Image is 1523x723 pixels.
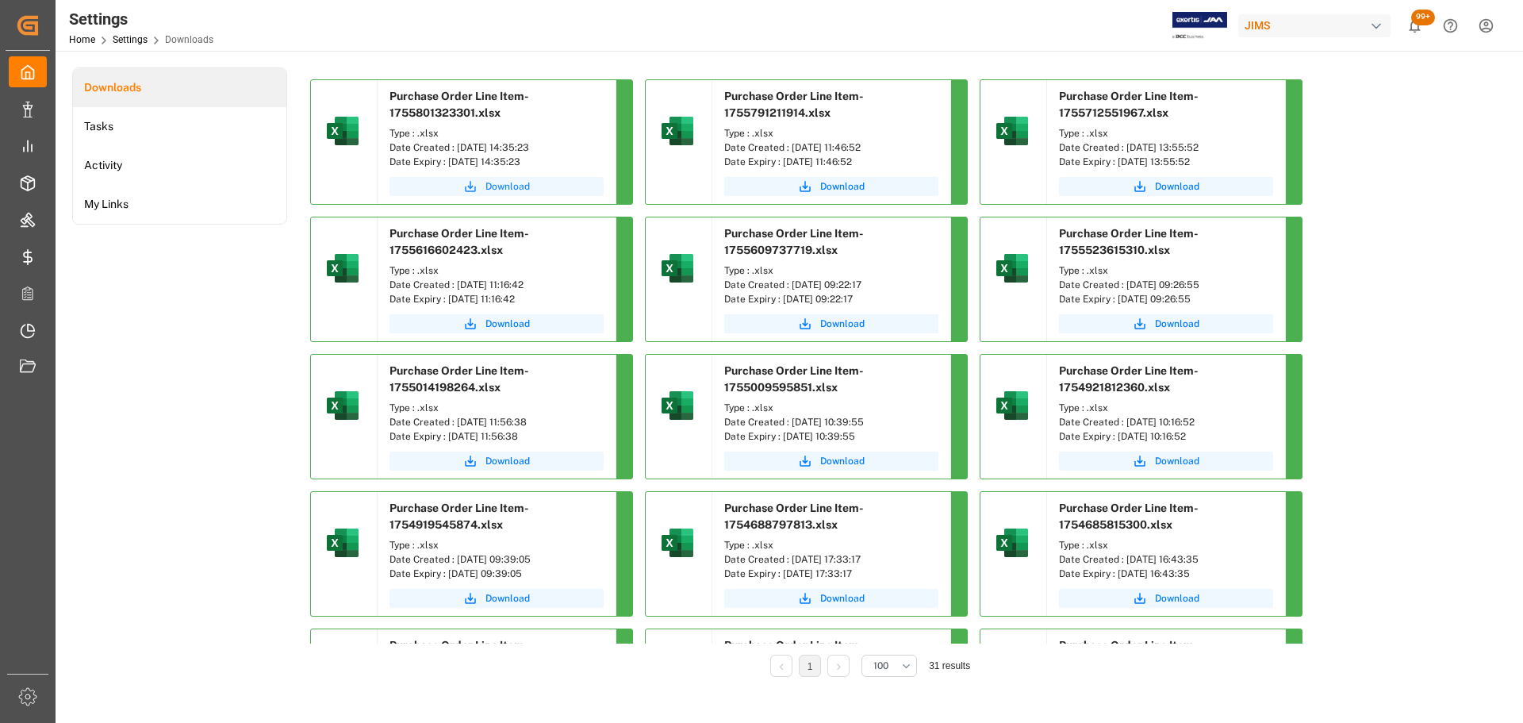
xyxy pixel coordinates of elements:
[485,179,530,194] span: Download
[1059,538,1273,552] div: Type : .xlsx
[724,90,864,119] span: Purchase Order Line Item-1755791211914.xlsx
[1059,314,1273,333] button: Download
[389,292,604,306] div: Date Expiry : [DATE] 11:16:42
[1172,12,1227,40] img: Exertis%20JAM%20-%20Email%20Logo.jpg_1722504956.jpg
[724,589,938,608] button: Download
[389,140,604,155] div: Date Created : [DATE] 14:35:23
[1155,591,1199,606] span: Download
[724,314,938,333] button: Download
[389,177,604,196] button: Download
[770,655,792,677] li: Previous Page
[724,429,938,444] div: Date Expiry : [DATE] 10:39:55
[724,452,938,471] button: Download
[389,429,604,444] div: Date Expiry : [DATE] 11:56:38
[1059,140,1273,155] div: Date Created : [DATE] 13:55:52
[1059,177,1273,196] button: Download
[1059,567,1273,581] div: Date Expiry : [DATE] 16:43:35
[73,146,286,185] li: Activity
[1433,8,1468,44] button: Help Center
[1411,10,1435,25] span: 99+
[113,34,148,45] a: Settings
[1059,502,1199,531] span: Purchase Order Line Item-1754685815300.xlsx
[1059,429,1273,444] div: Date Expiry : [DATE] 10:16:52
[724,126,938,140] div: Type : .xlsx
[389,401,604,415] div: Type : .xlsx
[799,655,821,677] li: 1
[389,278,604,292] div: Date Created : [DATE] 11:16:42
[1059,278,1273,292] div: Date Created : [DATE] 09:26:55
[1059,452,1273,471] button: Download
[1059,263,1273,278] div: Type : .xlsx
[389,263,604,278] div: Type : .xlsx
[389,314,604,333] button: Download
[993,249,1031,287] img: microsoft-excel-2019--v1.png
[873,659,888,673] span: 100
[724,292,938,306] div: Date Expiry : [DATE] 09:22:17
[324,386,362,425] img: microsoft-excel-2019--v1.png
[389,502,529,531] span: Purchase Order Line Item-1754919545874.xlsx
[820,317,865,331] span: Download
[389,452,604,471] button: Download
[724,227,864,256] span: Purchase Order Line Item-1755609737719.xlsx
[389,538,604,552] div: Type : .xlsx
[324,249,362,287] img: microsoft-excel-2019--v1.png
[73,107,286,146] a: Tasks
[1059,401,1273,415] div: Type : .xlsx
[724,177,938,196] button: Download
[389,155,604,169] div: Date Expiry : [DATE] 14:35:23
[1155,317,1199,331] span: Download
[724,155,938,169] div: Date Expiry : [DATE] 11:46:52
[1059,155,1273,169] div: Date Expiry : [DATE] 13:55:52
[1155,179,1199,194] span: Download
[827,655,850,677] li: Next Page
[724,502,864,531] span: Purchase Order Line Item-1754688797813.xlsx
[724,263,938,278] div: Type : .xlsx
[724,278,938,292] div: Date Created : [DATE] 09:22:17
[73,68,286,107] a: Downloads
[1059,292,1273,306] div: Date Expiry : [DATE] 09:26:55
[1059,126,1273,140] div: Type : .xlsx
[389,639,529,668] span: Purchase Order Line Item-1754684833096.xlsx
[724,639,864,668] span: Purchase Order Line Item-1754682434995.xlsx
[1059,90,1199,119] span: Purchase Order Line Item-1755712551967.xlsx
[861,655,917,677] button: open menu
[724,415,938,429] div: Date Created : [DATE] 10:39:55
[820,454,865,468] span: Download
[658,249,696,287] img: microsoft-excel-2019--v1.png
[389,126,604,140] div: Type : .xlsx
[73,185,286,224] li: My Links
[69,34,95,45] a: Home
[389,415,604,429] div: Date Created : [DATE] 11:56:38
[993,112,1031,150] img: microsoft-excel-2019--v1.png
[1059,589,1273,608] button: Download
[724,538,938,552] div: Type : .xlsx
[389,227,529,256] span: Purchase Order Line Item-1755616602423.xlsx
[1059,552,1273,567] div: Date Created : [DATE] 16:43:35
[389,364,529,394] span: Purchase Order Line Item-1755014198264.xlsx
[389,567,604,581] div: Date Expiry : [DATE] 09:39:05
[658,524,696,562] img: microsoft-excel-2019--v1.png
[1155,454,1199,468] span: Download
[389,90,529,119] span: Purchase Order Line Item-1755801323301.xlsx
[389,589,604,608] button: Download
[724,364,864,394] span: Purchase Order Line Item-1755009595851.xlsx
[485,591,530,606] span: Download
[324,112,362,150] img: microsoft-excel-2019--v1.png
[1059,415,1273,429] div: Date Created : [DATE] 10:16:52
[820,179,865,194] span: Download
[658,386,696,425] img: microsoft-excel-2019--v1.png
[808,661,813,672] a: 1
